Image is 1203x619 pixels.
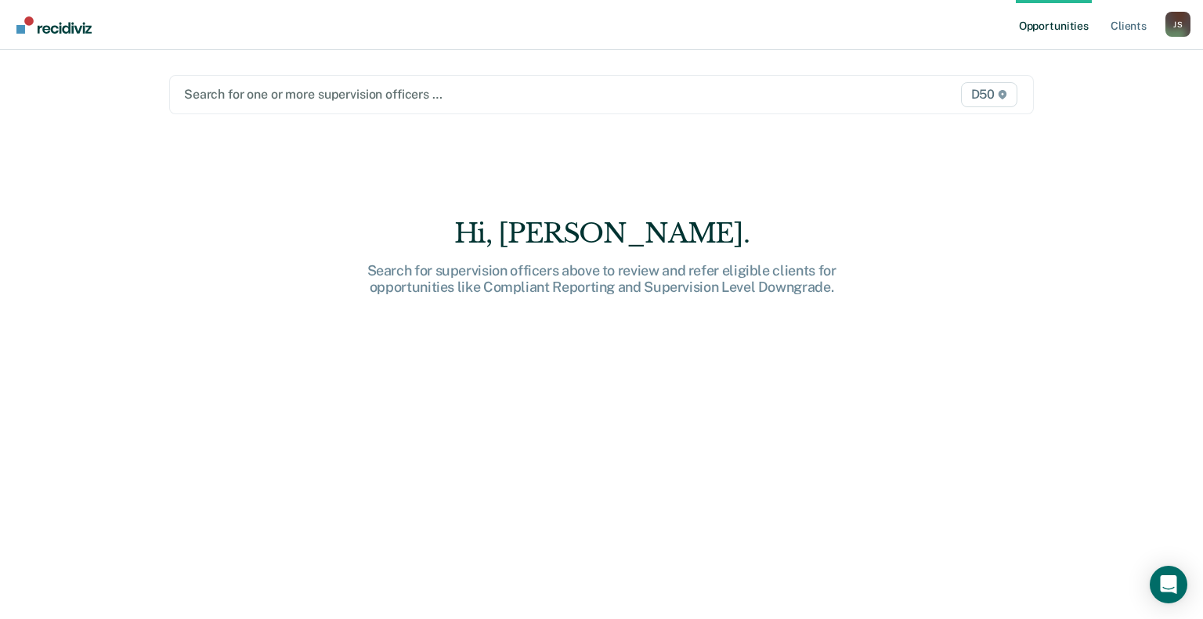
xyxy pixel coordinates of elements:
div: Open Intercom Messenger [1150,566,1187,603]
img: Recidiviz [16,16,92,34]
button: Profile dropdown button [1165,12,1190,37]
div: J S [1165,12,1190,37]
span: D50 [961,82,1017,107]
div: Search for supervision officers above to review and refer eligible clients for opportunities like... [351,262,852,296]
div: Hi, [PERSON_NAME]. [351,218,852,250]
